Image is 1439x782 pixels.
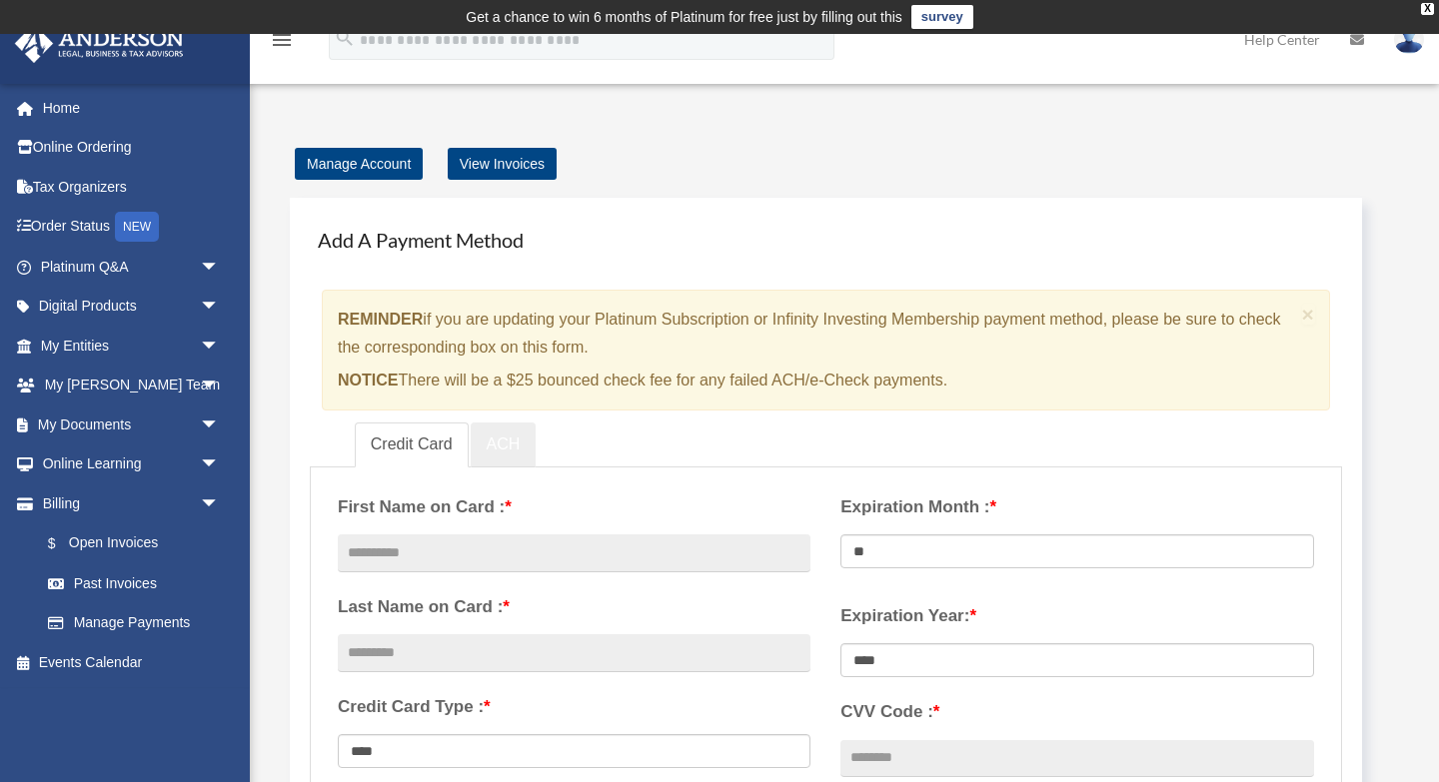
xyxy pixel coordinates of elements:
a: Digital Productsarrow_drop_down [14,287,250,327]
div: Get a chance to win 6 months of Platinum for free just by filling out this [466,5,902,29]
a: Manage Account [295,148,423,180]
span: arrow_drop_down [200,247,240,288]
h4: Add A Payment Method [310,218,1342,262]
a: menu [270,35,294,52]
span: arrow_drop_down [200,444,240,485]
a: Order StatusNEW [14,207,250,248]
label: CVV Code : [840,697,1313,727]
label: Credit Card Type : [338,692,810,722]
a: Online Ordering [14,128,250,168]
a: ACH [471,422,537,467]
span: × [1302,303,1315,326]
i: search [334,27,356,49]
a: My Documentsarrow_drop_down [14,404,250,444]
a: Billingarrow_drop_down [14,483,250,523]
p: There will be a $25 bounced check fee for any failed ACH/e-Check payments. [338,367,1294,394]
a: Online Learningarrow_drop_down [14,444,250,484]
a: Manage Payments [28,603,240,643]
a: Home [14,88,250,128]
span: $ [59,531,69,556]
button: Close [1302,304,1315,325]
span: arrow_drop_down [200,404,240,445]
a: Platinum Q&Aarrow_drop_down [14,247,250,287]
span: arrow_drop_down [200,326,240,367]
a: My Entitiesarrow_drop_down [14,326,250,366]
a: $Open Invoices [28,523,250,564]
a: Tax Organizers [14,167,250,207]
label: Last Name on Card : [338,592,810,622]
img: Anderson Advisors Platinum Portal [9,24,190,63]
span: arrow_drop_down [200,287,240,328]
div: close [1421,3,1434,15]
a: Credit Card [355,422,469,467]
a: Past Invoices [28,563,250,603]
div: NEW [115,212,159,242]
a: My [PERSON_NAME] Teamarrow_drop_down [14,366,250,405]
span: arrow_drop_down [200,483,240,524]
strong: NOTICE [338,372,398,389]
label: Expiration Month : [840,492,1313,522]
img: User Pic [1394,25,1424,54]
a: Events Calendar [14,642,250,682]
label: First Name on Card : [338,492,810,522]
span: arrow_drop_down [200,366,240,406]
i: menu [270,28,294,52]
strong: REMINDER [338,311,423,328]
a: View Invoices [448,148,557,180]
label: Expiration Year: [840,601,1313,631]
div: if you are updating your Platinum Subscription or Infinity Investing Membership payment method, p... [322,290,1330,410]
a: survey [911,5,973,29]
